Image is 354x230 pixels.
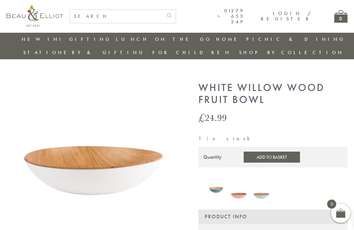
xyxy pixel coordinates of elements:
h1: White Willow Wood Fruit Bowl [198,82,348,106]
div: Quantity [203,154,222,160]
a: 01279 653 249 [218,8,245,25]
a: Picnic & Dining [246,36,345,42]
a: For Children [152,49,231,56]
img: Candy Pink Fruit Bowl [231,177,247,198]
button: Add to Basket [244,152,300,163]
a: Stationery & Gifting [23,49,145,56]
a: Botanicals fruit bowl [208,178,224,200]
a: Home [216,36,242,42]
img: Sky Blue Fruit Bowl [253,177,270,198]
span: £ [198,111,205,124]
div: Product Info [198,210,348,224]
a: Gifting [69,36,111,42]
input: SEARCH [70,10,163,23]
a: 0 [334,10,348,23]
bdi: 24.99 [198,111,227,124]
span: 0 [327,200,336,209]
img: logo [6,5,63,27]
a: Sky Blue Fruit Bowl [253,177,270,200]
a: Login / Register [261,10,312,22]
a: New in! [22,36,65,42]
a: Shop by collection [239,49,344,56]
p: 1 in stock [198,136,348,142]
a: Candy Pink Fruit Bowl [231,177,247,200]
a: Lunch On The Go [116,36,212,42]
img: Botanicals fruit bowl [208,178,224,199]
